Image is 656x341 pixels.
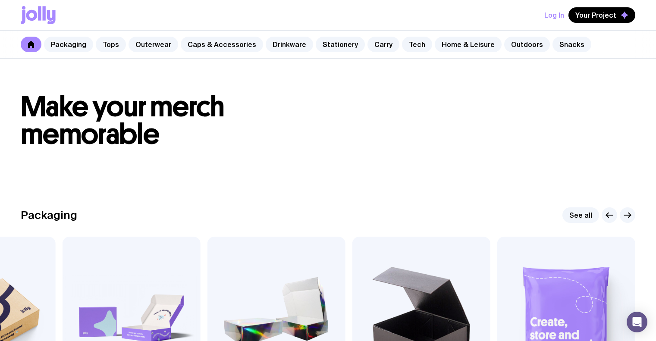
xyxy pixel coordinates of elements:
a: See all [562,207,599,223]
span: Make your merch memorable [21,90,225,151]
a: Outerwear [129,37,178,52]
button: Your Project [568,7,635,23]
span: Your Project [575,11,616,19]
a: Tech [402,37,432,52]
a: Tops [96,37,126,52]
div: Open Intercom Messenger [627,312,647,332]
a: Drinkware [266,37,313,52]
a: Outdoors [504,37,550,52]
h2: Packaging [21,209,77,222]
a: Caps & Accessories [181,37,263,52]
a: Home & Leisure [435,37,502,52]
a: Carry [367,37,399,52]
button: Log In [544,7,564,23]
a: Stationery [316,37,365,52]
a: Snacks [552,37,591,52]
a: Packaging [44,37,93,52]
